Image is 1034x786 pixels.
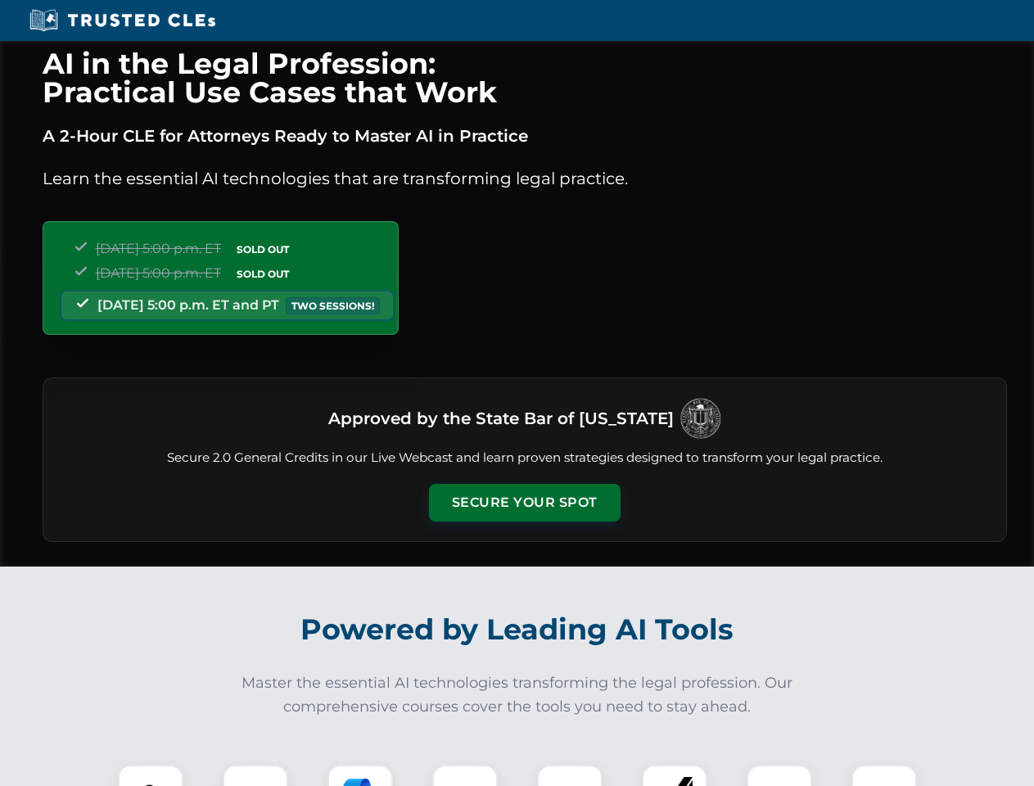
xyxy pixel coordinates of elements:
p: Secure 2.0 General Credits in our Live Webcast and learn proven strategies designed to transform ... [63,449,987,468]
span: SOLD OUT [231,241,295,258]
h3: Approved by the State Bar of [US_STATE] [328,404,674,433]
span: SOLD OUT [231,265,295,282]
h2: Powered by Leading AI Tools [64,601,971,658]
h1: AI in the Legal Profession: Practical Use Cases that Work [43,49,1007,106]
button: Secure Your Spot [429,484,621,522]
p: Learn the essential AI technologies that are transforming legal practice. [43,165,1007,192]
img: Logo [680,398,721,439]
img: Trusted CLEs [25,8,220,33]
p: A 2-Hour CLE for Attorneys Ready to Master AI in Practice [43,123,1007,149]
span: [DATE] 5:00 p.m. ET [96,265,221,281]
p: Master the essential AI technologies transforming the legal profession. Our comprehensive courses... [231,671,804,719]
span: [DATE] 5:00 p.m. ET [96,241,221,256]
